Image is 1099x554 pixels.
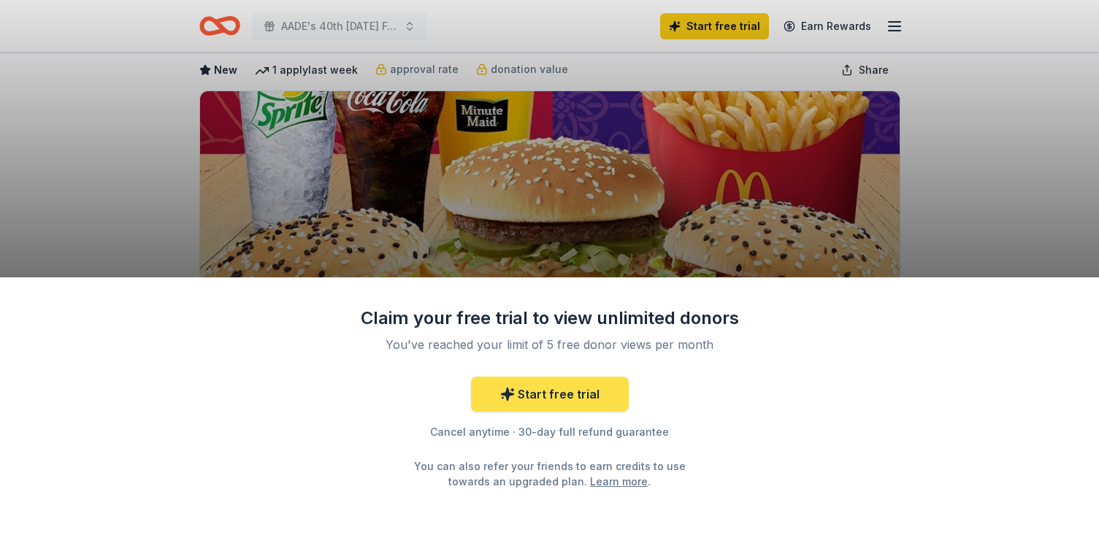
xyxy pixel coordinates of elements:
a: Learn more [590,474,648,489]
div: You've reached your limit of 5 free donor views per month [378,336,722,353]
div: You can also refer your friends to earn credits to use towards an upgraded plan. . [401,458,699,489]
div: Cancel anytime · 30-day full refund guarantee [360,423,740,441]
a: Start free trial [471,377,629,412]
div: Claim your free trial to view unlimited donors [360,307,740,330]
